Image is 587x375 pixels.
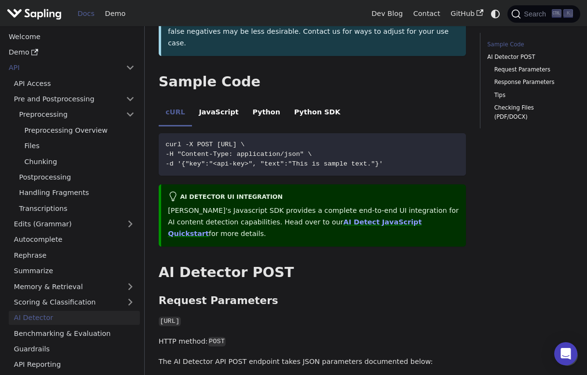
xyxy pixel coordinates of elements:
a: Preprocessing [14,108,140,122]
button: Switch between dark and light mode (currently system mode) [489,7,503,21]
p: [PERSON_NAME]'s Javascript SDK provides a complete end-to-end UI integration for AI content detec... [168,205,459,239]
kbd: K [563,9,573,18]
a: Checking Files (PDF/DOCX) [494,103,566,122]
span: -d '{"key":"<api-key>", "text":"This is sample text."}' [165,160,383,167]
a: Summarize [9,264,140,278]
a: Sample Code [487,40,570,49]
a: Memory & Retrieval [9,279,140,293]
a: Demo [100,6,131,21]
a: Docs [72,6,100,21]
a: Dev Blog [366,6,408,21]
a: Autocomplete [9,233,140,247]
img: Sapling.ai [7,7,62,21]
a: Files [19,139,140,153]
a: Welcome [3,29,140,43]
a: AI Detector [9,311,140,325]
a: Benchmarking & Evaluation [9,326,140,340]
a: Handling Fragments [14,186,140,200]
div: Open Intercom Messenger [554,342,577,365]
button: Collapse sidebar category 'API' [121,61,140,75]
a: Transcriptions [14,201,140,215]
a: Sapling.ai [7,7,65,21]
a: AI Detect JavaScript Quickstart [168,218,422,237]
h2: AI Detector POST [159,264,466,281]
p: HTTP method: [159,336,466,347]
span: Search [521,10,552,18]
a: Chunking [19,154,140,168]
button: Search (Ctrl+K) [507,5,580,23]
h3: Request Parameters [159,294,466,307]
a: Scoring & Classification [9,295,140,309]
li: Python [246,99,287,126]
a: Demo [3,45,140,59]
a: AI Detector POST [487,53,570,62]
div: AI Detector UI integration [168,192,459,203]
h2: Sample Code [159,73,466,91]
a: Postprocessing [14,170,140,184]
a: Preprocessing Overview [19,123,140,137]
li: Python SDK [287,99,347,126]
a: API Access [9,76,140,90]
span: curl -X POST [URL] \ [165,141,245,148]
a: API Reporting [9,358,140,372]
span: -H "Content-Type: application/json" \ [165,151,312,158]
a: API [3,61,121,75]
a: Guardrails [9,342,140,356]
p: The AI Detector API POST endpoint takes JSON parameters documented below: [159,356,466,368]
a: Contact [408,6,446,21]
a: Pre and Postprocessing [9,92,140,106]
a: GitHub [445,6,488,21]
a: Edits (Grammar) [9,217,140,231]
a: Tips [494,91,566,100]
a: Request Parameters [494,65,566,74]
li: cURL [159,99,192,126]
li: JavaScript [192,99,246,126]
code: POST [208,337,226,347]
a: Rephrase [9,248,140,262]
a: Response Parameters [494,78,566,87]
code: [URL] [159,317,181,326]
